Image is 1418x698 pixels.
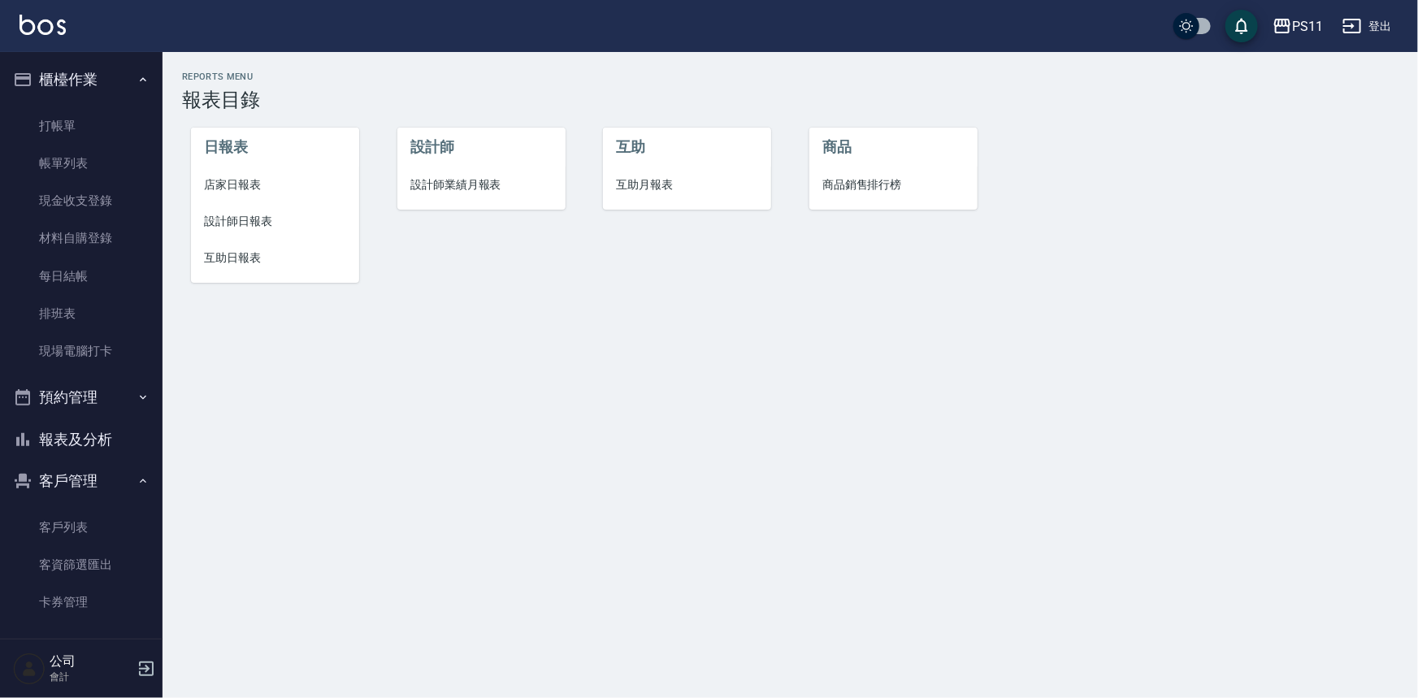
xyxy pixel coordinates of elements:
[410,176,553,193] span: 設計師業績月報表
[7,182,156,219] a: 現金收支登錄
[1225,10,1258,42] button: save
[1266,10,1329,43] button: PS11
[7,546,156,583] a: 客資篩選匯出
[7,145,156,182] a: 帳單列表
[191,240,359,276] a: 互助日報表
[20,15,66,35] img: Logo
[7,219,156,257] a: 材料自購登錄
[7,583,156,621] a: 卡券管理
[809,167,978,203] a: 商品銷售排行榜
[7,107,156,145] a: 打帳單
[603,128,771,167] li: 互助
[397,167,566,203] a: 設計師業績月報表
[7,418,156,461] button: 報表及分析
[7,332,156,370] a: 現場電腦打卡
[182,72,1398,82] h2: Reports Menu
[603,167,771,203] a: 互助月報表
[397,128,566,167] li: 設計師
[50,653,132,670] h5: 公司
[191,203,359,240] a: 設計師日報表
[204,249,346,267] span: 互助日報表
[822,176,965,193] span: 商品銷售排行榜
[1336,11,1398,41] button: 登出
[7,376,156,418] button: 預約管理
[7,258,156,295] a: 每日結帳
[7,59,156,101] button: 櫃檯作業
[191,128,359,167] li: 日報表
[7,295,156,332] a: 排班表
[7,509,156,546] a: 客戶列表
[7,628,156,670] button: 行銷工具
[616,176,758,193] span: 互助月報表
[191,167,359,203] a: 店家日報表
[1292,16,1323,37] div: PS11
[809,128,978,167] li: 商品
[204,213,346,230] span: 設計師日報表
[13,652,46,685] img: Person
[7,460,156,502] button: 客戶管理
[50,670,132,684] p: 會計
[204,176,346,193] span: 店家日報表
[182,89,1398,111] h3: 報表目錄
